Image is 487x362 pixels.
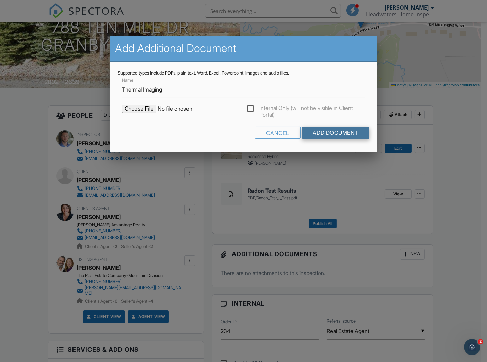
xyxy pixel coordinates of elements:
[118,70,369,76] div: Supported types include PDFs, plain text, Word, Excel, Powerpoint, images and audio files.
[255,127,301,139] div: Cancel
[115,42,372,55] h2: Add Additional Document
[302,127,369,139] input: Add Document
[122,77,133,83] label: Name
[478,339,483,344] span: 2
[464,339,480,355] iframe: Intercom live chat
[247,105,365,113] label: Internal Only (will not be visible in Client Portal)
